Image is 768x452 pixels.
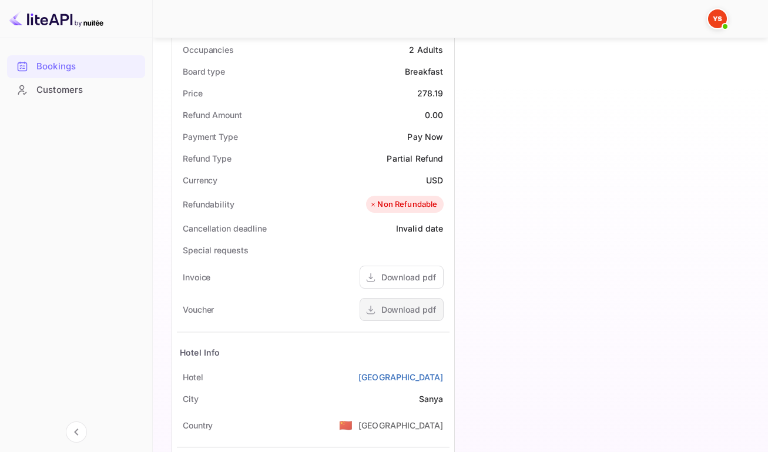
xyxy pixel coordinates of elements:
div: Download pdf [381,303,436,316]
div: Refund Type [183,152,232,165]
div: Pay Now [407,130,443,143]
div: Currency [183,174,217,186]
img: Yandex Support [708,9,727,28]
div: Non Refundable [369,199,437,210]
a: Bookings [7,55,145,77]
div: City [183,393,199,405]
button: Collapse navigation [66,421,87,443]
div: Special requests [183,244,248,256]
div: 0.00 [425,109,444,121]
div: Price [183,87,203,99]
div: Refundability [183,198,234,210]
div: Sanya [419,393,444,405]
a: [GEOGRAPHIC_DATA] [358,371,444,383]
div: [GEOGRAPHIC_DATA] [358,419,444,431]
div: Bookings [7,55,145,78]
div: Invoice [183,271,210,283]
div: Customers [36,83,139,97]
div: Payment Type [183,130,238,143]
div: Hotel [183,371,203,383]
div: Country [183,419,213,431]
div: Occupancies [183,43,234,56]
div: Hotel Info [180,346,220,359]
div: Invalid date [396,222,444,235]
div: Board type [183,65,225,78]
span: United States [339,414,353,436]
div: Voucher [183,303,214,316]
a: Customers [7,79,145,101]
div: Customers [7,79,145,102]
img: LiteAPI logo [9,9,103,28]
div: Cancellation deadline [183,222,267,235]
div: 278.19 [417,87,444,99]
div: Breakfast [405,65,443,78]
div: 2 Adults [409,43,443,56]
div: Partial Refund [387,152,443,165]
div: Bookings [36,60,139,73]
div: Download pdf [381,271,436,283]
div: USD [426,174,443,186]
div: Refund Amount [183,109,242,121]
